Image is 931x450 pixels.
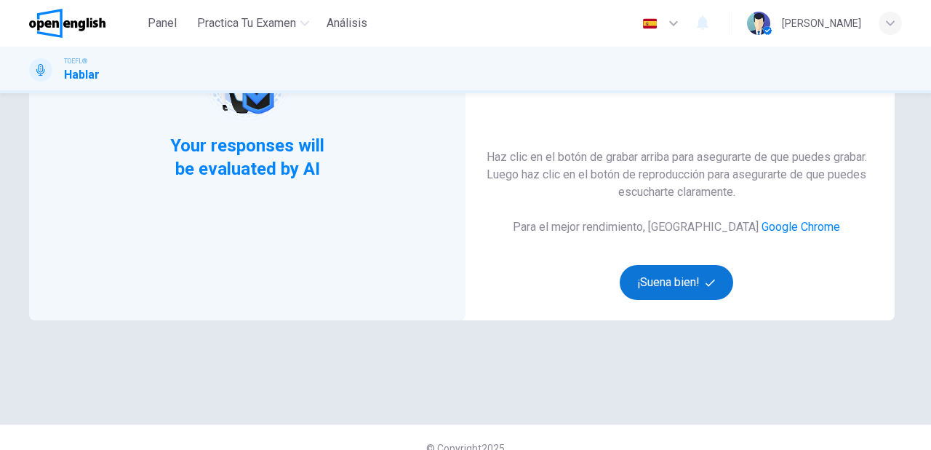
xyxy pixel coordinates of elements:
[327,15,367,32] span: Análisis
[148,15,177,32] span: Panel
[620,265,733,300] button: ¡Suena bien!
[64,56,87,66] span: TOEFL®
[29,9,105,38] img: OpenEnglish logo
[29,9,139,38] a: OpenEnglish logo
[762,220,840,234] a: Google Chrome
[139,10,185,36] button: Panel
[782,15,861,32] div: [PERSON_NAME]
[641,18,659,29] img: es
[321,10,373,36] button: Análisis
[197,15,296,32] span: Practica tu examen
[159,134,336,181] span: Your responses will be evaluated by AI
[191,10,315,36] button: Practica tu examen
[513,218,840,236] h6: Para el mejor rendimiento, [GEOGRAPHIC_DATA]
[482,149,871,201] h6: Haz clic en el botón de grabar arriba para asegurarte de que puedes grabar. Luego haz clic en el ...
[747,12,770,35] img: Profile picture
[64,66,100,84] h1: Hablar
